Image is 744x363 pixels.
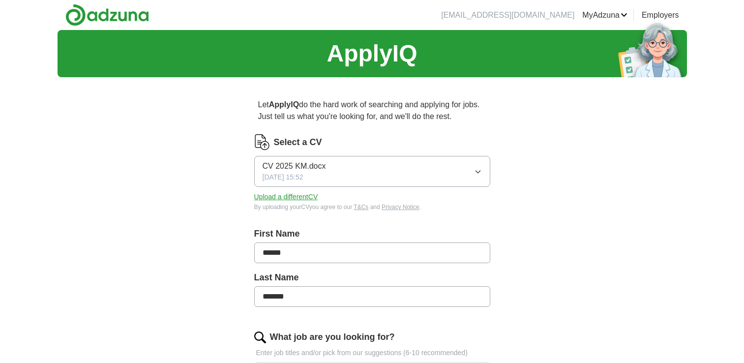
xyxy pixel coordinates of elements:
span: [DATE] 15:52 [263,172,303,182]
img: Adzuna logo [65,4,149,26]
a: MyAdzuna [582,9,627,21]
div: By uploading your CV you agree to our and . [254,203,490,212]
a: T&Cs [354,204,368,211]
p: Enter job titles and/or pick from our suggestions (6-10 recommended) [254,348,490,358]
img: CV Icon [254,134,270,150]
button: Upload a differentCV [254,192,318,202]
a: Privacy Notice [382,204,419,211]
li: [EMAIL_ADDRESS][DOMAIN_NAME] [441,9,574,21]
span: CV 2025 KM.docx [263,160,326,172]
button: CV 2025 KM.docx[DATE] 15:52 [254,156,490,187]
label: What job are you looking for? [270,331,395,344]
p: Let do the hard work of searching and applying for jobs. Just tell us what you're looking for, an... [254,95,490,126]
h1: ApplyIQ [327,36,417,71]
label: First Name [254,227,490,241]
img: search.png [254,332,266,343]
label: Last Name [254,271,490,284]
strong: ApplyIQ [269,100,299,109]
a: Employers [642,9,679,21]
label: Select a CV [274,136,322,149]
